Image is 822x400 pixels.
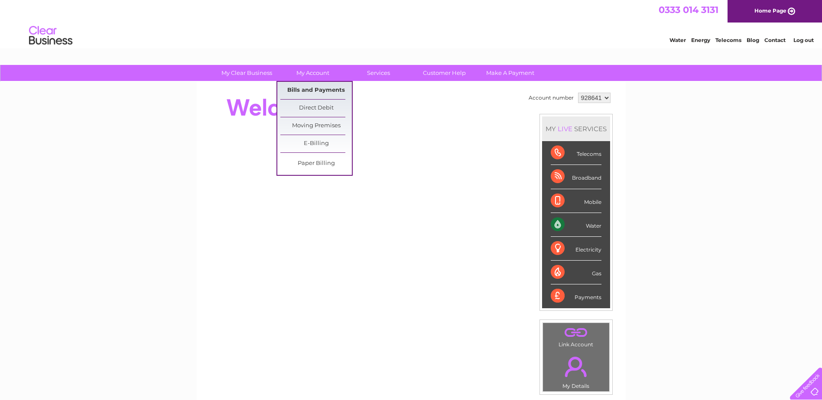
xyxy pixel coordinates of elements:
[211,65,283,81] a: My Clear Business
[343,65,414,81] a: Services
[669,37,686,43] a: Water
[280,100,352,117] a: Direct Debit
[551,141,601,165] div: Telecoms
[543,349,610,392] td: My Details
[715,37,741,43] a: Telecoms
[556,125,574,133] div: LIVE
[543,323,610,350] td: Link Account
[551,189,601,213] div: Mobile
[551,213,601,237] div: Water
[691,37,710,43] a: Energy
[409,65,480,81] a: Customer Help
[277,65,348,81] a: My Account
[545,325,607,340] a: .
[280,135,352,152] a: E-Billing
[280,82,352,99] a: Bills and Payments
[545,352,607,382] a: .
[207,5,616,42] div: Clear Business is a trading name of Verastar Limited (registered in [GEOGRAPHIC_DATA] No. 3667643...
[793,37,814,43] a: Log out
[474,65,546,81] a: Make A Payment
[764,37,786,43] a: Contact
[551,237,601,261] div: Electricity
[280,117,352,135] a: Moving Premises
[551,165,601,189] div: Broadband
[542,116,610,141] div: MY SERVICES
[551,284,601,308] div: Payments
[526,90,576,105] td: Account number
[659,4,718,15] a: 0333 014 3131
[747,37,759,43] a: Blog
[280,155,352,172] a: Paper Billing
[29,23,73,49] img: logo.png
[551,261,601,284] div: Gas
